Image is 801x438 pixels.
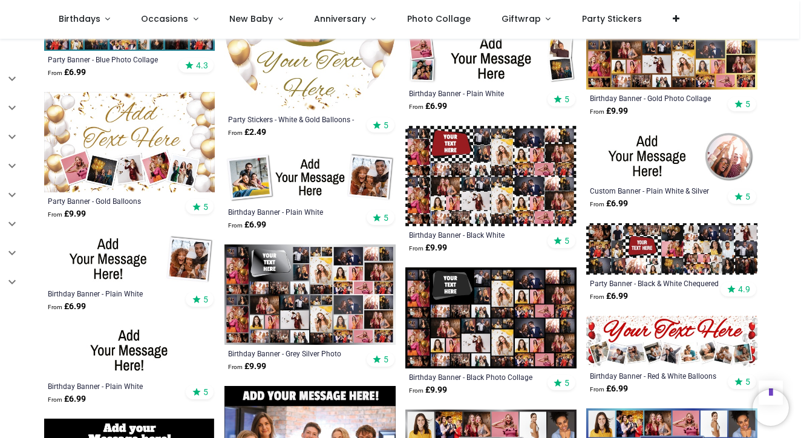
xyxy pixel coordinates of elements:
img: Personalised Birthday Banner - Plain White - 2 Photo Upload [224,152,396,203]
img: Personalised Birthday Backdrop Banner - Black White Chequered Photo Collage - 48 Photo [405,126,577,226]
span: 5 [564,235,569,246]
img: Personalised Birthday Backdrop Banner - Black Photo Collage - Add Text & 48 Photo [405,267,577,368]
strong: £ 6.99 [590,290,628,302]
span: From [409,245,423,252]
span: From [590,201,604,208]
a: Party Stickers - White & Gold Balloons - Custom Text [228,114,359,124]
span: From [228,364,243,370]
span: From [48,304,62,310]
span: 5 [203,201,208,212]
span: 5 [745,191,750,202]
img: Personalised Happy Birthday Banner - Red & White Balloons - 9 Photo Upload [586,316,757,367]
span: Party Stickers [582,13,642,25]
span: 5 [384,212,388,223]
a: Birthday Banner - Black White Chequered Photo Collage [409,230,540,240]
strong: £ 9.99 [590,105,628,117]
span: Occasions [141,13,188,25]
img: Personalised Custom Banner - Plain White & Silver - 1 Photo Upload [586,131,757,182]
span: 4.9 [738,284,750,295]
a: Party Banner - Black & White Chequered Photo Collage [590,278,721,288]
span: From [590,108,604,115]
span: From [409,103,423,110]
span: 5 [564,378,569,388]
a: Party Banner - Gold Balloons [48,196,179,206]
a: Birthday Banner - Plain White [48,289,179,298]
span: From [409,387,423,394]
span: Giftwrap [502,13,541,25]
strong: £ 6.99 [48,67,86,79]
a: Birthday Banner - Grey Silver Photo Collage [228,348,359,358]
span: 5 [745,376,750,387]
span: From [48,70,62,76]
span: 5 [203,294,208,305]
span: 5 [384,354,388,365]
strong: £ 9.99 [228,361,266,373]
a: Birthday Banner - Plain White [409,88,540,98]
a: Birthday Banner - Plain White [48,381,179,391]
span: 5 [745,99,750,109]
strong: £ 9.99 [48,208,86,220]
span: 5 [384,120,388,131]
strong: £ 2.49 [228,126,266,139]
span: Birthdays [59,13,100,25]
span: From [228,129,243,136]
a: Custom Banner - Plain White & Silver [590,186,721,195]
a: Birthday Banner - Gold Photo Collage [590,93,721,103]
span: 4.3 [196,60,208,71]
span: Photo Collage [407,13,471,25]
strong: £ 9.99 [409,384,447,396]
a: Birthday Banner - Black Photo Collage [409,372,540,382]
span: From [590,386,604,393]
span: 5 [564,94,569,105]
strong: £ 9.99 [409,242,447,254]
a: Party Banner - Blue Photo Collage [48,54,179,64]
span: From [228,222,243,229]
span: New Baby [229,13,273,25]
img: Personalised Birthday Banner - Plain White - 1 Photo Upload [44,234,215,285]
img: Personalised Birthday Banner - Plain White - Custom Text [44,326,215,378]
img: Personalised Party Banner - Black & White Chequered Photo Collage - 30 Photos [586,223,757,275]
span: From [590,293,604,300]
strong: £ 6.99 [590,198,628,210]
a: Birthday Banner - Plain White [228,207,359,217]
img: Personalised Backdrop Party Banner - Gold Balloons - Custom Text & 5 Photo Upload [44,92,215,192]
span: From [48,211,62,218]
span: From [48,396,62,403]
strong: £ 6.99 [48,393,86,405]
span: Anniversary [314,13,366,25]
iframe: Brevo live chat [753,390,789,426]
strong: £ 6.99 [409,100,447,113]
img: Personalised Birthday Backdrop Banner - Grey Silver Photo Collage - Add Text & 48 Photo [224,244,396,345]
strong: £ 6.99 [590,383,628,395]
strong: £ 6.99 [228,219,266,231]
span: 5 [203,387,208,397]
strong: £ 6.99 [48,301,86,313]
img: Personalised Birthday Banner - Plain White - 4 Photo Upload [405,33,577,85]
a: Birthday Banner - Red & White Balloons [590,371,721,381]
